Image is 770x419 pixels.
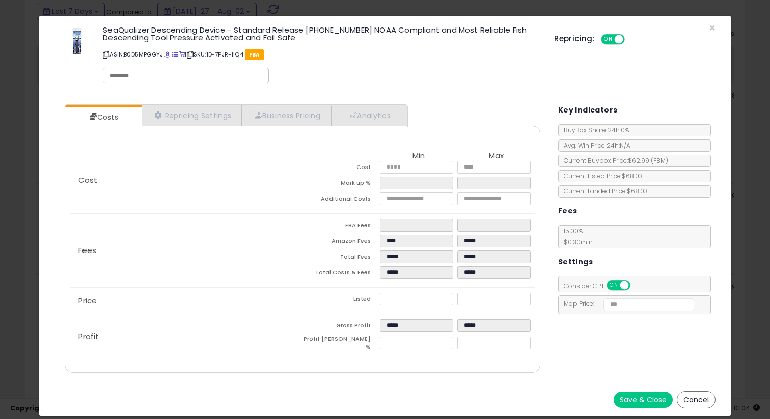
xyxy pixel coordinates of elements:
[558,205,577,217] h5: Fees
[302,335,380,354] td: Profit [PERSON_NAME] %
[559,126,629,134] span: BuyBox Share 24h: 0%
[559,299,695,308] span: Map Price:
[608,281,620,290] span: ON
[302,293,380,309] td: Listed
[245,49,264,60] span: FBA
[302,235,380,250] td: Amazon Fees
[628,156,668,165] span: $62.99
[559,227,593,246] span: 15.00 %
[302,266,380,282] td: Total Costs & Fees
[559,282,644,290] span: Consider CPT:
[103,26,539,41] h3: SeaQualizer Descending Device - Standard Release [PHONE_NUMBER] NOAA Compliant and Most Reliable ...
[70,246,302,255] p: Fees
[302,161,380,177] td: Cost
[558,104,618,117] h5: Key Indicators
[558,256,593,268] h5: Settings
[142,105,242,126] a: Repricing Settings
[380,152,457,161] th: Min
[65,107,141,127] a: Costs
[302,177,380,192] td: Mark up %
[302,319,380,335] td: Gross Profit
[172,50,178,59] a: All offer listings
[628,281,645,290] span: OFF
[559,238,593,246] span: $0.30 min
[164,50,170,59] a: BuyBox page
[554,35,595,43] h5: Repricing:
[331,105,406,126] a: Analytics
[559,187,648,195] span: Current Landed Price: $68.03
[70,297,302,305] p: Price
[70,332,302,341] p: Profit
[70,176,302,184] p: Cost
[559,156,668,165] span: Current Buybox Price:
[62,26,93,57] img: 41I8MzXVmzL._SL60_.jpg
[709,20,716,35] span: ×
[559,141,630,150] span: Avg. Win Price 24h: N/A
[242,105,331,126] a: Business Pricing
[302,192,380,208] td: Additional Costs
[302,250,380,266] td: Total Fees
[602,35,615,44] span: ON
[457,152,535,161] th: Max
[623,35,640,44] span: OFF
[614,392,673,408] button: Save & Close
[103,46,539,63] p: ASIN: B0D5MPGGYJ | SKU: 1D-7PJR-1IQ4
[302,219,380,235] td: FBA Fees
[677,391,716,408] button: Cancel
[179,50,185,59] a: Your listing only
[559,172,643,180] span: Current Listed Price: $68.03
[651,156,668,165] span: ( FBM )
